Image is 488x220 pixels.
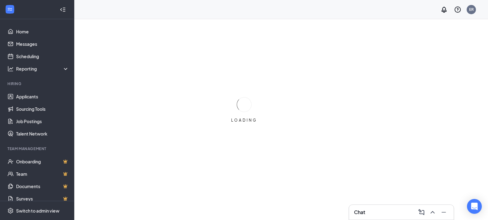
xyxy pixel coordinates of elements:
[16,50,69,63] a: Scheduling
[16,208,59,214] div: Switch to admin view
[16,103,69,115] a: Sourcing Tools
[429,209,436,216] svg: ChevronUp
[439,207,449,217] button: Minimize
[16,155,69,168] a: OnboardingCrown
[7,146,68,151] div: Team Management
[16,115,69,127] a: Job Postings
[16,180,69,192] a: DocumentsCrown
[16,25,69,38] a: Home
[440,6,448,13] svg: Notifications
[7,81,68,86] div: Hiring
[16,66,69,72] div: Reporting
[16,38,69,50] a: Messages
[7,66,14,72] svg: Analysis
[229,118,260,123] div: LOADING
[60,6,66,13] svg: Collapse
[454,6,461,13] svg: QuestionInfo
[16,168,69,180] a: TeamCrown
[16,127,69,140] a: Talent Network
[354,209,365,216] h3: Chat
[7,6,13,12] svg: WorkstreamLogo
[418,209,425,216] svg: ComposeMessage
[16,192,69,205] a: SurveysCrown
[16,90,69,103] a: Applicants
[440,209,447,216] svg: Minimize
[417,207,426,217] button: ComposeMessage
[7,208,14,214] svg: Settings
[467,199,482,214] div: Open Intercom Messenger
[428,207,438,217] button: ChevronUp
[469,7,474,12] div: ER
